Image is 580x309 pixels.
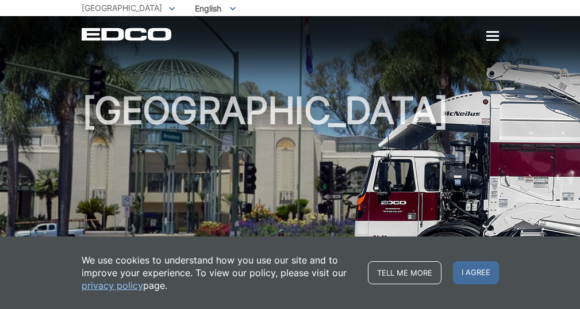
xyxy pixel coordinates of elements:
p: We use cookies to understand how you use our site and to improve your experience. To view our pol... [82,254,356,292]
a: EDCD logo. Return to the homepage. [82,28,173,41]
span: [GEOGRAPHIC_DATA] [82,3,162,13]
span: I agree [453,261,499,284]
a: privacy policy [82,279,143,292]
a: Tell me more [368,261,441,284]
h1: [GEOGRAPHIC_DATA] [82,92,499,274]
